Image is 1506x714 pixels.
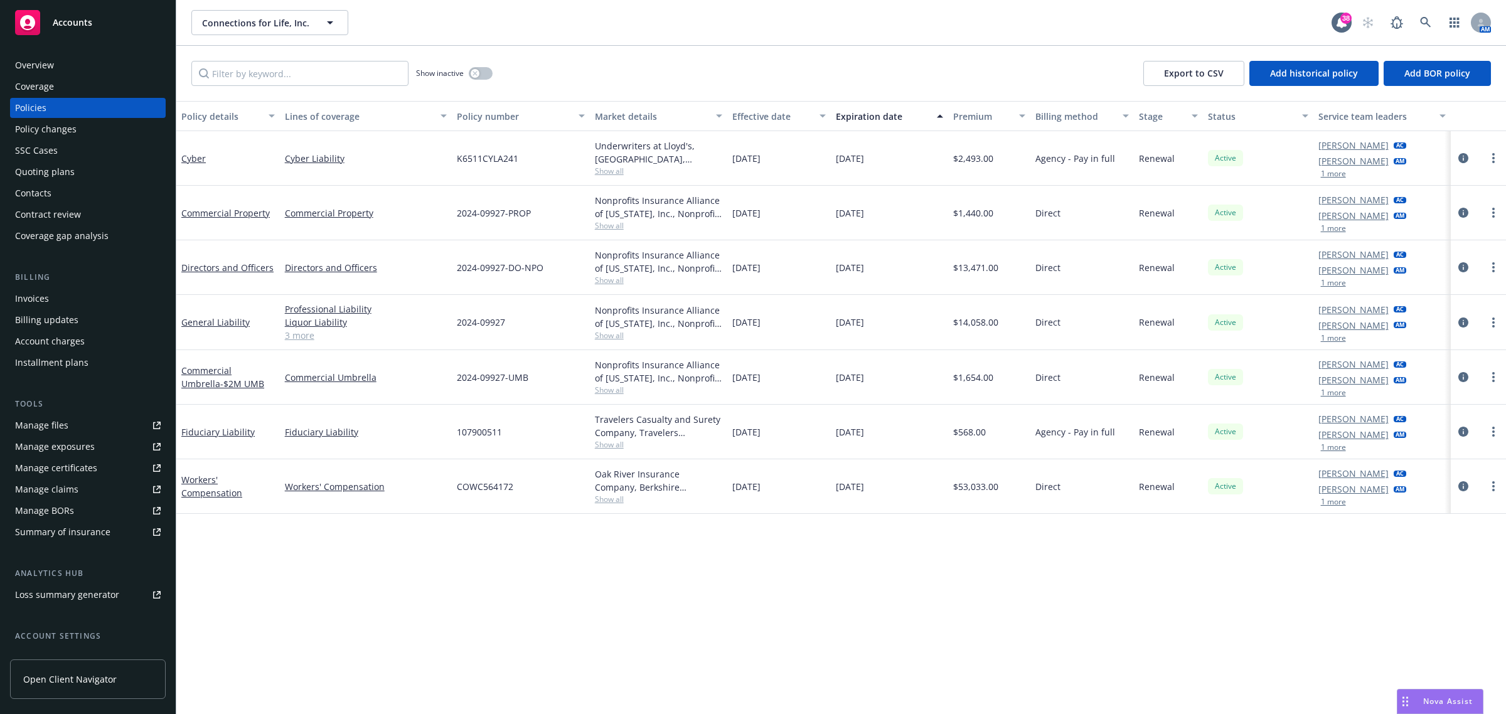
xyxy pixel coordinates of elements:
[10,77,166,97] a: Coverage
[1340,13,1352,24] div: 38
[191,61,409,86] input: Filter by keyword...
[1213,317,1238,328] span: Active
[10,353,166,373] a: Installment plans
[1035,206,1060,220] span: Direct
[1404,67,1470,79] span: Add BOR policy
[10,415,166,435] a: Manage files
[1139,261,1175,274] span: Renewal
[10,458,166,478] a: Manage certificates
[1139,110,1184,123] div: Stage
[1321,279,1346,287] button: 1 more
[1030,101,1134,131] button: Billing method
[202,16,311,29] span: Connections for Life, Inc.
[953,316,998,329] span: $14,058.00
[181,262,274,274] a: Directors and Officers
[1213,207,1238,218] span: Active
[1213,426,1238,437] span: Active
[595,439,723,450] span: Show all
[1318,303,1389,316] a: [PERSON_NAME]
[595,467,723,494] div: Oak River Insurance Company, Berkshire Hathaway Homestate Companies (BHHC)
[10,522,166,542] a: Summary of insurance
[1486,424,1501,439] a: more
[953,425,986,439] span: $568.00
[1318,428,1389,441] a: [PERSON_NAME]
[1035,425,1115,439] span: Agency - Pay in full
[1313,101,1451,131] button: Service team leaders
[1321,334,1346,342] button: 1 more
[10,141,166,161] a: SSC Cases
[1035,261,1060,274] span: Direct
[1143,61,1244,86] button: Export to CSV
[595,194,723,220] div: Nonprofits Insurance Alliance of [US_STATE], Inc., Nonprofits Insurance Alliance of [US_STATE], I...
[15,522,110,542] div: Summary of insurance
[285,371,447,384] a: Commercial Umbrella
[15,415,68,435] div: Manage files
[732,206,761,220] span: [DATE]
[732,261,761,274] span: [DATE]
[15,183,51,203] div: Contacts
[1213,262,1238,273] span: Active
[595,330,723,341] span: Show all
[1318,209,1389,222] a: [PERSON_NAME]
[953,480,998,493] span: $53,033.00
[15,77,54,97] div: Coverage
[457,480,513,493] span: COWC564172
[15,331,85,351] div: Account charges
[457,152,518,165] span: K6511CYLA241
[595,248,723,275] div: Nonprofits Insurance Alliance of [US_STATE], Inc., Nonprofits Insurance Alliance of [US_STATE], I...
[1413,10,1438,35] a: Search
[1203,101,1313,131] button: Status
[457,261,543,274] span: 2024-09927-DO-NPO
[10,479,166,499] a: Manage claims
[1213,481,1238,492] span: Active
[1035,480,1060,493] span: Direct
[732,371,761,384] span: [DATE]
[595,220,723,231] span: Show all
[1321,389,1346,397] button: 1 more
[285,316,447,329] a: Liquor Liability
[10,226,166,246] a: Coverage gap analysis
[1318,248,1389,261] a: [PERSON_NAME]
[1456,205,1471,220] a: circleInformation
[15,458,97,478] div: Manage certificates
[457,371,528,384] span: 2024-09927-UMB
[285,110,433,123] div: Lines of coverage
[10,205,166,225] a: Contract review
[280,101,452,131] button: Lines of coverage
[1486,205,1501,220] a: more
[1486,370,1501,385] a: more
[1208,110,1295,123] div: Status
[10,310,166,330] a: Billing updates
[1486,479,1501,494] a: more
[1456,424,1471,439] a: circleInformation
[181,152,206,164] a: Cyber
[595,275,723,285] span: Show all
[181,426,255,438] a: Fiduciary Liability
[1035,152,1115,165] span: Agency - Pay in full
[595,494,723,504] span: Show all
[953,371,993,384] span: $1,654.00
[10,5,166,40] a: Accounts
[285,329,447,342] a: 3 more
[1318,110,1433,123] div: Service team leaders
[1456,151,1471,166] a: circleInformation
[953,206,993,220] span: $1,440.00
[10,162,166,182] a: Quoting plans
[595,413,723,439] div: Travelers Casualty and Surety Company, Travelers Insurance
[1213,371,1238,383] span: Active
[1318,358,1389,371] a: [PERSON_NAME]
[285,480,447,493] a: Workers' Compensation
[1318,482,1389,496] a: [PERSON_NAME]
[10,437,166,457] a: Manage exposures
[15,205,81,225] div: Contract review
[452,101,590,131] button: Policy number
[595,110,709,123] div: Market details
[10,289,166,309] a: Invoices
[1139,152,1175,165] span: Renewal
[1456,479,1471,494] a: circleInformation
[15,226,109,246] div: Coverage gap analysis
[15,162,75,182] div: Quoting plans
[457,316,505,329] span: 2024-09927
[181,365,264,390] a: Commercial Umbrella
[1321,170,1346,178] button: 1 more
